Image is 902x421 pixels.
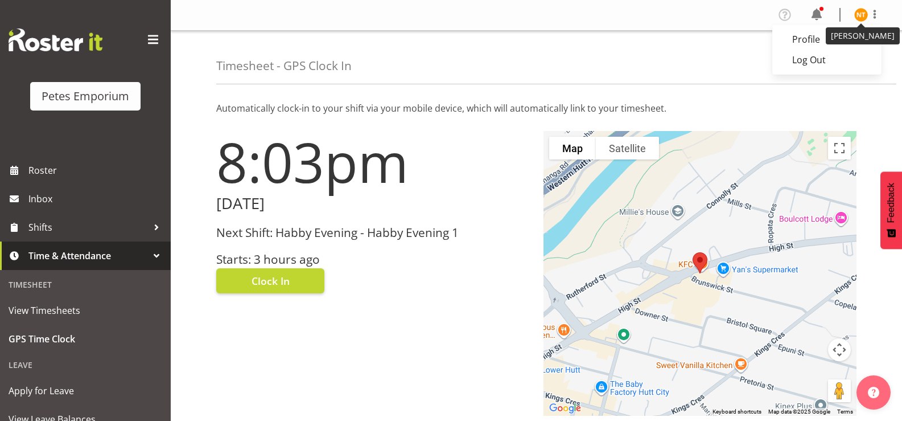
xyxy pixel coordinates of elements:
[216,226,530,239] h3: Next Shift: Habby Evening - Habby Evening 1
[216,59,352,72] h4: Timesheet - GPS Clock In
[546,401,584,416] img: Google
[546,401,584,416] a: Open this area in Google Maps (opens a new window)
[828,338,851,361] button: Map camera controls
[772,29,882,50] a: Profile
[216,101,856,115] p: Automatically clock-in to your shift via your mobile device, which will automatically link to you...
[880,171,902,249] button: Feedback - Show survey
[28,162,165,179] span: Roster
[772,50,882,70] a: Log Out
[886,183,896,223] span: Feedback
[28,219,148,236] span: Shifts
[28,247,148,264] span: Time & Attendance
[9,302,162,319] span: View Timesheets
[28,190,165,207] span: Inbox
[828,137,851,160] button: Toggle fullscreen view
[768,408,830,415] span: Map data ©2025 Google
[3,325,168,353] a: GPS Time Clock
[549,137,596,160] button: Show street map
[868,387,879,398] img: help-xxl-2.png
[252,273,290,288] span: Clock In
[216,131,530,193] h1: 8:03pm
[9,382,162,399] span: Apply for Leave
[828,379,851,402] button: Drag Pegman onto the map to open Street View
[3,273,168,296] div: Timesheet
[9,330,162,348] span: GPS Time Clock
[596,137,659,160] button: Show satellite imagery
[216,195,530,212] h2: [DATE]
[712,408,761,416] button: Keyboard shortcuts
[837,408,853,415] a: Terms (opens in new tab)
[3,296,168,325] a: View Timesheets
[3,377,168,405] a: Apply for Leave
[854,8,868,22] img: nicole-thomson8388.jpg
[216,253,530,266] h3: Starts: 3 hours ago
[3,353,168,377] div: Leave
[216,268,324,293] button: Clock In
[42,88,129,105] div: Petes Emporium
[9,28,102,51] img: Rosterit website logo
